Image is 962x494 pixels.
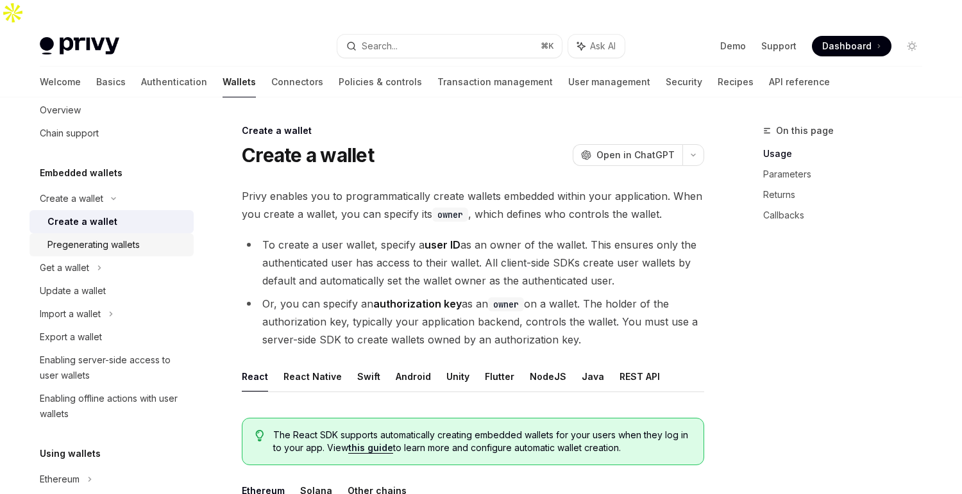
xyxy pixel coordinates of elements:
strong: user ID [425,238,460,251]
button: Unity [446,361,469,391]
a: Basics [96,67,126,97]
button: Search...⌘K [337,35,562,58]
a: Welcome [40,67,81,97]
a: this guide [348,442,393,454]
a: Policies & controls [339,67,422,97]
a: Returns [763,185,932,205]
div: Ethereum [40,472,80,487]
button: Android [396,361,431,391]
div: Import a wallet [40,306,101,322]
li: Or, you can specify an as an on a wallet. The holder of the authorization key, typically your app... [242,295,704,349]
h5: Embedded wallets [40,165,122,181]
div: Enabling offline actions with user wallets [40,391,186,422]
code: owner [488,297,524,311]
a: Recipes [718,67,754,97]
div: Overview [40,103,81,118]
a: Authentication [141,67,207,97]
a: API reference [769,67,830,97]
li: To create a user wallet, specify a as an owner of the wallet. This ensures only the authenticated... [242,236,704,290]
div: Export a wallet [40,329,102,345]
button: Open in ChatGPT [573,144,682,166]
span: The React SDK supports automatically creating embedded wallets for your users when they log in to... [273,429,691,454]
button: Ask AI [568,35,625,58]
a: Enabling server-side access to user wallets [30,349,194,387]
img: light logo [40,37,119,55]
span: Open in ChatGPT [596,149,675,161]
div: Get a wallet [40,260,89,276]
button: Java [582,361,604,391]
a: Connectors [271,67,323,97]
a: Dashboard [812,36,891,56]
div: Enabling server-side access to user wallets [40,352,186,383]
h1: Create a wallet [242,144,374,167]
a: Support [761,40,797,53]
code: owner [432,208,468,222]
a: Overview [30,99,194,122]
a: Parameters [763,164,932,185]
button: REST API [620,361,660,391]
button: NodeJS [530,361,566,391]
div: Search... [362,38,398,54]
a: Enabling offline actions with user wallets [30,387,194,425]
strong: authorization key [373,297,462,310]
a: Transaction management [437,67,553,97]
div: Pregenerating wallets [47,237,140,252]
span: Dashboard [822,40,872,53]
span: Ask AI [590,40,616,53]
button: Flutter [485,361,514,391]
button: Swift [357,361,380,391]
div: Create a wallet [47,214,117,229]
h5: Using wallets [40,446,101,461]
span: ⌘ K [541,41,554,51]
a: Create a wallet [30,210,194,233]
svg: Tip [255,430,264,441]
button: React Native [283,361,342,391]
div: Chain support [40,126,99,141]
span: Privy enables you to programmatically create wallets embedded within your application. When you c... [242,187,704,223]
a: Update a wallet [30,279,194,302]
a: Security [666,67,702,97]
a: Wallets [223,67,256,97]
div: Create a wallet [40,191,103,206]
div: Update a wallet [40,283,106,299]
a: Pregenerating wallets [30,233,194,256]
button: React [242,361,268,391]
a: User management [568,67,650,97]
div: Create a wallet [242,124,704,137]
a: Chain support [30,122,194,145]
a: Export a wallet [30,325,194,349]
a: Demo [720,40,746,53]
button: Toggle dark mode [902,36,922,56]
a: Callbacks [763,205,932,226]
span: On this page [776,123,834,138]
a: Usage [763,144,932,164]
